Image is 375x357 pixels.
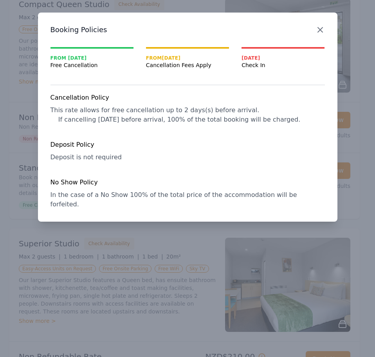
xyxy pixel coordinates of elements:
[50,153,122,161] span: Deposit is not required
[50,106,301,123] span: This rate allows for free cancellation up to 2 days(s) before arrival. If cancelling [DATE] befor...
[146,55,229,61] span: From [DATE]
[242,55,325,61] span: [DATE]
[50,61,133,69] span: Free Cancellation
[50,55,133,61] span: From [DATE]
[146,61,229,69] span: Cancellation Fees Apply
[50,178,325,187] h4: No Show Policy
[50,140,325,149] h4: Deposit Policy
[50,47,325,69] nav: Progress mt-20
[50,191,299,208] span: In the case of a No Show 100% of the total price of the accommodation will be forfeited.
[50,25,325,35] h3: Booking Policies
[50,93,325,102] h4: Cancellation Policy
[242,61,325,69] span: Check In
